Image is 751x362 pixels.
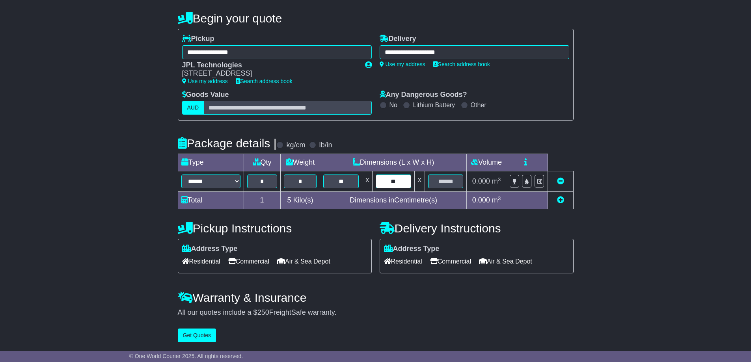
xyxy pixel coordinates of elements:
label: Lithium Battery [413,101,455,109]
div: All our quotes include a $ FreightSafe warranty. [178,308,574,317]
sup: 3 [498,176,501,182]
span: © One World Courier 2025. All rights reserved. [129,353,243,359]
td: 1 [244,192,280,209]
button: Get Quotes [178,329,216,342]
sup: 3 [498,195,501,201]
span: m [492,177,501,185]
span: 0.000 [472,177,490,185]
label: No [389,101,397,109]
label: Any Dangerous Goods? [380,91,467,99]
h4: Pickup Instructions [178,222,372,235]
label: Pickup [182,35,214,43]
label: kg/cm [286,141,305,150]
td: x [362,171,373,192]
span: Commercial [228,255,269,267]
td: Kilo(s) [280,192,320,209]
a: Search address book [236,78,293,84]
div: [STREET_ADDRESS] [182,69,357,78]
span: Commercial [430,255,471,267]
span: 5 [287,196,291,204]
span: Air & Sea Depot [479,255,532,267]
td: Dimensions (L x W x H) [320,154,467,171]
h4: Begin your quote [178,12,574,25]
label: Address Type [182,245,238,253]
a: Add new item [557,196,564,204]
td: Dimensions in Centimetre(s) [320,192,467,209]
td: x [414,171,425,192]
div: JPL Technologies [182,61,357,70]
td: Total [178,192,244,209]
a: Remove this item [557,177,564,185]
label: AUD [182,101,204,115]
td: Qty [244,154,280,171]
a: Use my address [182,78,228,84]
span: m [492,196,501,204]
label: Other [471,101,486,109]
span: Residential [384,255,422,267]
a: Search address book [433,61,490,67]
h4: Warranty & Insurance [178,291,574,304]
span: 250 [257,308,269,316]
h4: Package details | [178,137,277,150]
span: Air & Sea Depot [277,255,330,267]
td: Type [178,154,244,171]
label: Address Type [384,245,440,253]
span: 0.000 [472,196,490,204]
h4: Delivery Instructions [380,222,574,235]
label: Delivery [380,35,416,43]
td: Volume [467,154,506,171]
label: Goods Value [182,91,229,99]
td: Weight [280,154,320,171]
span: Residential [182,255,220,267]
a: Use my address [380,61,425,67]
label: lb/in [319,141,332,150]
